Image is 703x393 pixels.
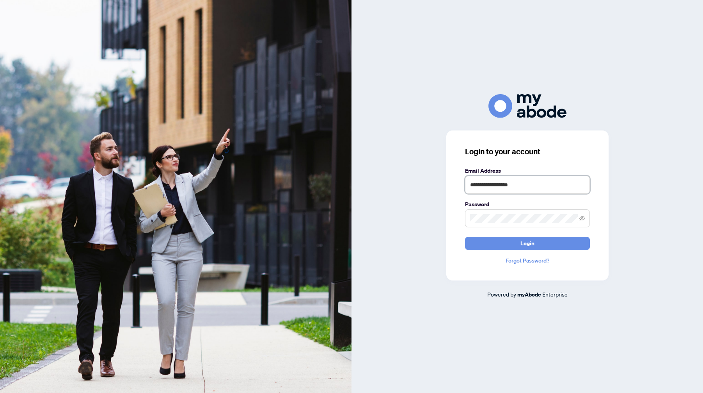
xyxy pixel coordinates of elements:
label: Email Address [465,166,590,175]
span: Powered by [487,291,516,298]
h3: Login to your account [465,146,590,157]
span: Enterprise [542,291,568,298]
a: Forgot Password? [465,256,590,265]
label: Password [465,200,590,209]
span: Login [520,237,534,250]
img: ma-logo [488,94,566,118]
span: eye-invisible [579,216,585,221]
a: myAbode [517,290,541,299]
button: Login [465,237,590,250]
